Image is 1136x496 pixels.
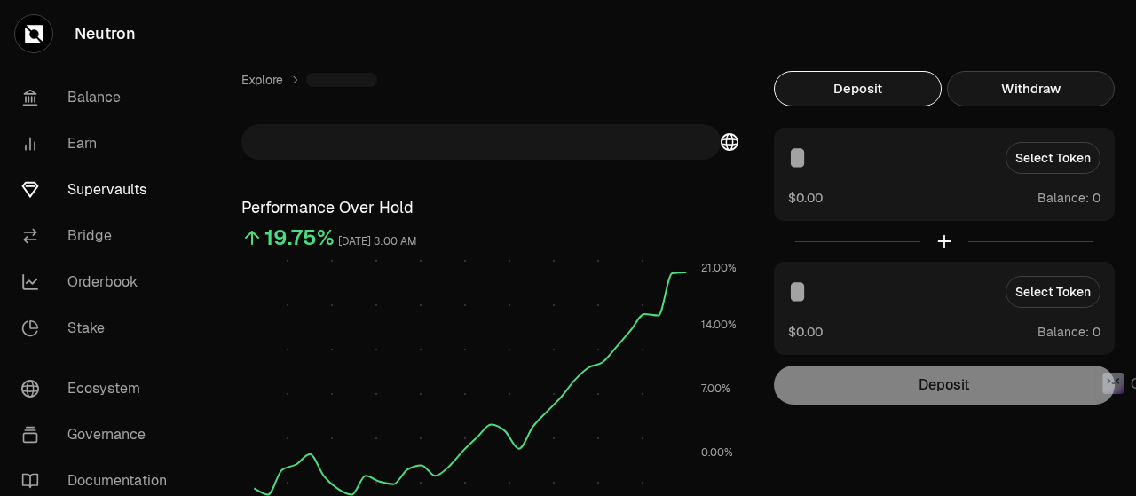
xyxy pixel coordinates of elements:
a: Bridge [7,213,192,259]
a: Explore [241,71,283,89]
a: Ecosystem [7,366,192,412]
button: Deposit [774,71,942,106]
span: Balance: [1037,323,1089,341]
a: Governance [7,412,192,458]
tspan: 14.00% [701,318,737,332]
a: Stake [7,305,192,351]
button: Withdraw [947,71,1115,106]
nav: breadcrumb [241,71,738,89]
tspan: 21.00% [701,261,737,275]
span: Balance: [1037,189,1089,207]
button: $0.00 [788,322,823,341]
a: Balance [7,75,192,121]
div: [DATE] 3:00 AM [338,232,417,252]
tspan: 7.00% [701,382,730,396]
a: Supervaults [7,167,192,213]
a: Orderbook [7,259,192,305]
a: Earn [7,121,192,167]
button: $0.00 [788,188,823,207]
div: 19.75% [264,224,335,252]
h3: Performance Over Hold [241,195,738,220]
tspan: 0.00% [701,445,733,460]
